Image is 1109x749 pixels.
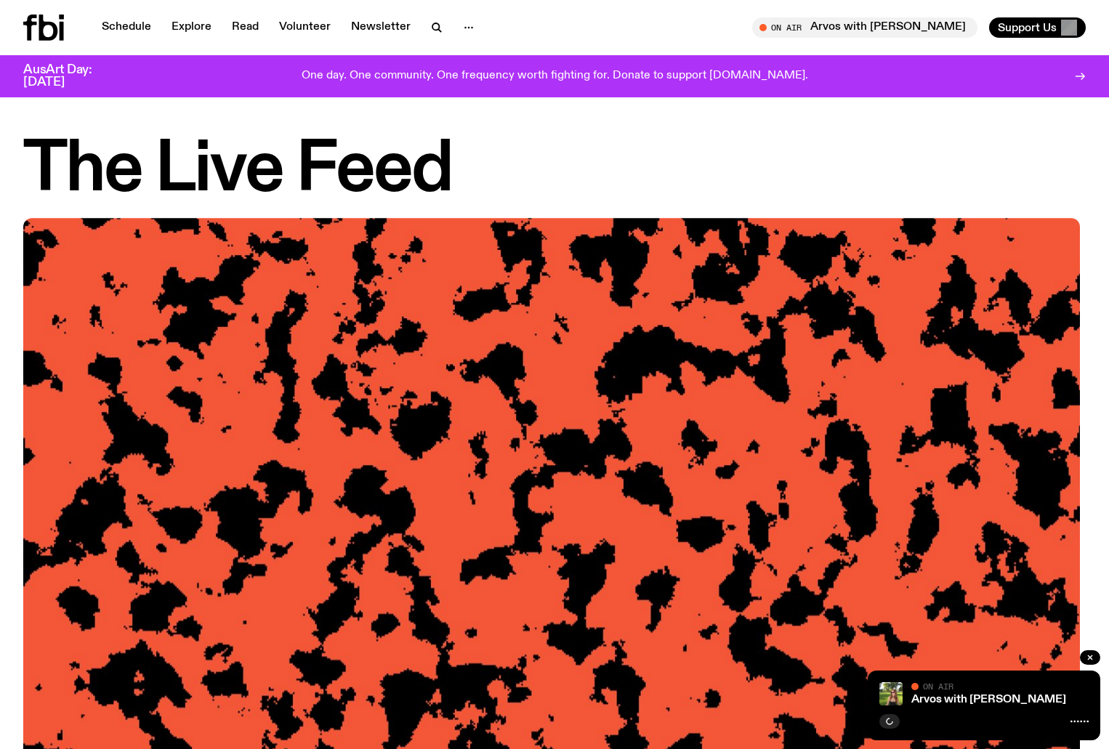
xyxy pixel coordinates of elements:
[23,138,1086,203] h1: The Live Feed
[989,17,1086,38] button: Support Us
[163,17,220,38] a: Explore
[752,17,977,38] button: On AirArvos with [PERSON_NAME]
[998,21,1057,34] span: Support Us
[270,17,339,38] a: Volunteer
[911,694,1066,705] a: Arvos with [PERSON_NAME]
[223,17,267,38] a: Read
[23,64,116,89] h3: AusArt Day: [DATE]
[302,70,808,83] p: One day. One community. One frequency worth fighting for. Donate to support [DOMAIN_NAME].
[93,17,160,38] a: Schedule
[923,681,953,691] span: On Air
[342,17,419,38] a: Newsletter
[879,682,903,705] img: Lizzie Bowles is sitting in a bright green field of grass, with dark sunglasses and a black top. ...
